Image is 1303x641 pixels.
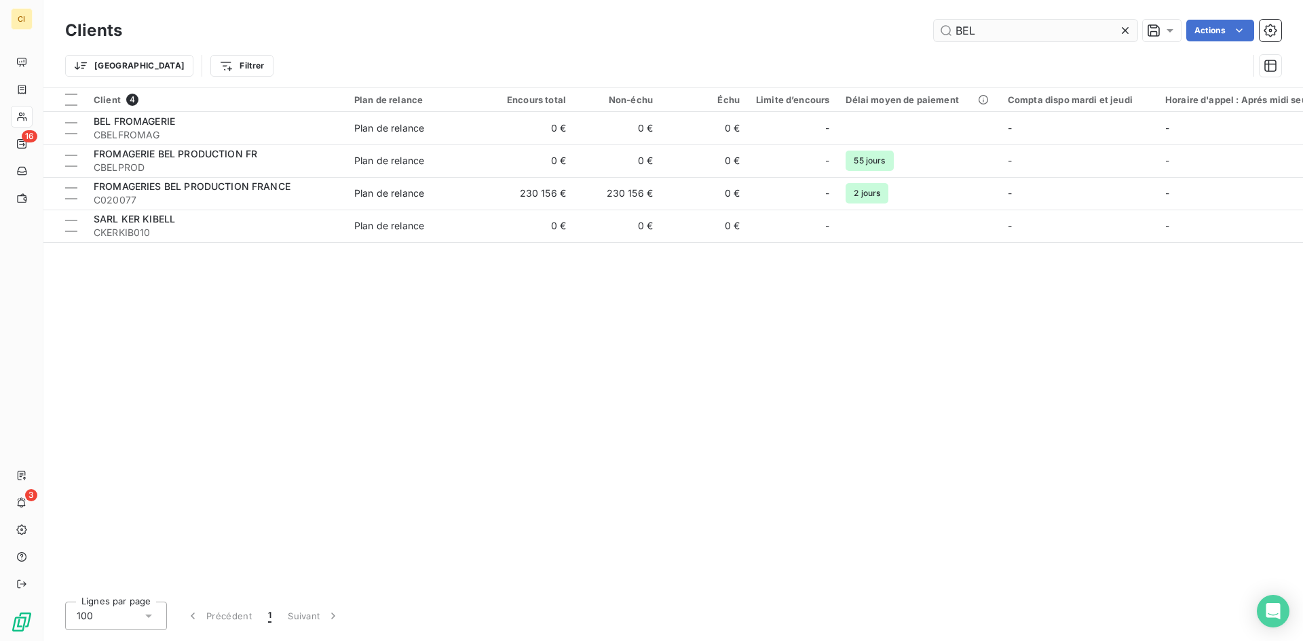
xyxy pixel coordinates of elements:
a: 16 [11,133,32,155]
td: 0 € [487,210,574,242]
div: Plan de relance [354,219,424,233]
span: - [1165,187,1169,199]
button: Précédent [178,602,260,630]
span: 16 [22,130,37,142]
span: - [825,187,829,200]
td: 0 € [487,112,574,144]
td: 0 € [487,144,574,177]
span: CKERKIB010 [94,226,338,239]
td: 0 € [574,210,661,242]
div: Plan de relance [354,187,424,200]
span: CBELFROMAG [94,128,338,142]
div: Encours total [495,94,566,105]
span: - [1165,122,1169,134]
span: 1 [268,609,271,623]
span: 100 [77,609,93,623]
span: - [825,154,829,168]
span: FROMAGERIE BEL PRODUCTION FR [94,148,257,159]
button: 1 [260,602,280,630]
span: - [1008,155,1012,166]
span: 2 jours [846,183,888,203]
span: SARL KER KIBELL [94,213,175,225]
td: 230 156 € [574,177,661,210]
h3: Clients [65,18,122,43]
td: 0 € [661,177,748,210]
div: Plan de relance [354,121,424,135]
span: C020077 [94,193,338,207]
span: Client [94,94,121,105]
div: Échu [669,94,740,105]
span: - [1008,122,1012,134]
input: Rechercher [934,20,1137,41]
td: 0 € [574,144,661,177]
div: Plan de relance [354,94,479,105]
div: Open Intercom Messenger [1257,595,1289,627]
span: 55 jours [846,151,893,171]
button: Filtrer [210,55,273,77]
span: - [1008,187,1012,199]
span: 4 [126,94,138,106]
div: CI [11,8,33,30]
td: 0 € [661,144,748,177]
span: - [1008,220,1012,231]
div: Compta dispo mardi et jeudi [1008,94,1149,105]
div: Non-échu [582,94,653,105]
button: Suivant [280,602,348,630]
span: CBELPROD [94,161,338,174]
td: 0 € [661,210,748,242]
span: - [1165,155,1169,166]
img: Logo LeanPay [11,611,33,633]
div: Plan de relance [354,154,424,168]
button: [GEOGRAPHIC_DATA] [65,55,193,77]
span: 3 [25,489,37,501]
td: 0 € [574,112,661,144]
span: FROMAGERIES BEL PRODUCTION FRANCE [94,180,290,192]
td: 0 € [661,112,748,144]
span: - [825,121,829,135]
button: Actions [1186,20,1254,41]
span: BEL FROMAGERIE [94,115,175,127]
span: - [825,219,829,233]
div: Limite d’encours [756,94,829,105]
td: 230 156 € [487,177,574,210]
div: Délai moyen de paiement [846,94,991,105]
span: - [1165,220,1169,231]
